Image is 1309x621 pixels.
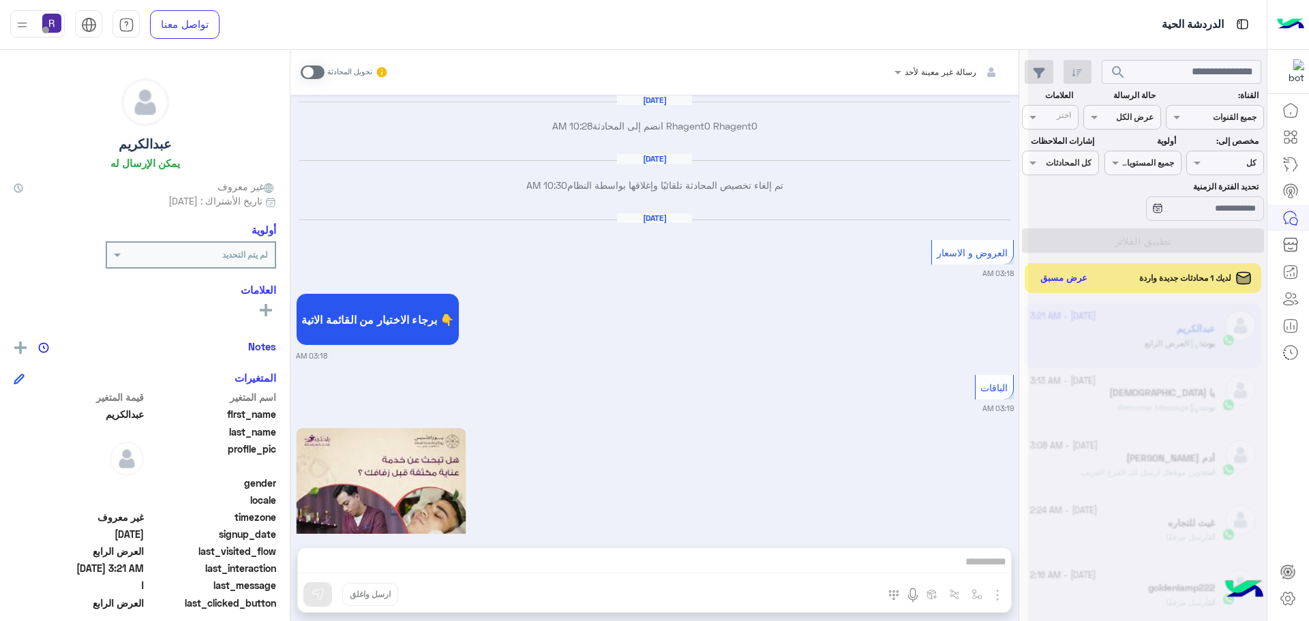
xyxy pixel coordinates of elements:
[327,67,372,78] small: تحويل المحادثة
[248,340,276,352] h6: Notes
[147,476,277,490] span: gender
[217,179,276,194] span: غير معروف
[296,178,1014,192] p: تم إلغاء تخصيص المحادثة تلقائيًا وإغلاقها بواسطة النظام
[147,544,277,558] span: last_visited_flow
[14,561,144,575] span: 2025-09-18T00:21:03.554Z
[14,527,144,541] span: 2025-07-29T21:01:41.981Z
[147,407,277,421] span: first_name
[296,428,467,594] img: Q2FwdHVyZSAoMykucG5n.png
[14,596,144,610] span: العرض الرابع
[14,407,144,421] span: عبدالكريم
[1022,228,1264,253] button: تطبيق الفلاتر
[122,79,168,125] img: defaultAdmin.png
[526,179,567,191] span: 10:30 AM
[980,382,1008,393] span: الباقات
[42,14,61,33] img: userImage
[147,578,277,592] span: last_message
[14,510,144,524] span: غير معروف
[147,510,277,524] span: timezone
[147,390,277,404] span: اسم المتغير
[617,213,692,223] h6: [DATE]
[147,493,277,507] span: locale
[1135,195,1159,219] div: loading...
[112,10,140,39] a: tab
[342,583,398,606] button: ارسل واغلق
[552,120,592,132] span: 10:28 AM
[14,544,144,558] span: العرض الرابع
[14,476,144,490] span: null
[14,284,276,296] h6: العلامات
[150,10,220,39] a: تواصل معنا
[1234,16,1251,33] img: tab
[14,578,144,592] span: ا
[905,67,976,77] span: رسالة غير معينة لأحد
[1220,566,1268,614] img: hulul-logo.png
[296,350,327,361] small: 03:18 AM
[38,342,49,353] img: notes
[14,16,31,33] img: profile
[235,372,276,384] h6: المتغيرات
[110,157,180,169] h6: يمكن الإرسال له
[301,313,454,326] span: برجاء الاختيار من القائمة الاتية 👇
[1023,135,1094,147] label: إشارات الملاحظات
[119,136,171,152] h5: عبدالكريم
[14,493,144,507] span: null
[147,596,277,610] span: last_clicked_button
[81,17,97,33] img: tab
[982,268,1014,279] small: 03:18 AM
[168,194,262,208] span: تاريخ الأشتراك : [DATE]
[147,425,277,439] span: last_name
[617,154,692,164] h6: [DATE]
[147,442,277,473] span: profile_pic
[1280,59,1304,84] img: 322853014244696
[252,224,276,236] h6: أولوية
[119,17,134,33] img: tab
[1277,10,1304,39] img: Logo
[296,119,1014,133] p: Rhagent0 Rhagent0 انضم إلى المحادثة
[617,95,692,105] h6: [DATE]
[1162,16,1224,34] p: الدردشة الحية
[982,403,1014,414] small: 03:19 AM
[1023,89,1073,102] label: العلامات
[147,561,277,575] span: last_interaction
[14,390,144,404] span: قيمة المتغير
[14,342,27,354] img: add
[222,249,268,260] b: لم يتم التحديد
[147,527,277,541] span: signup_date
[110,442,144,476] img: defaultAdmin.png
[937,247,1008,258] span: العروض و الاسعار
[1057,109,1073,125] div: اختر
